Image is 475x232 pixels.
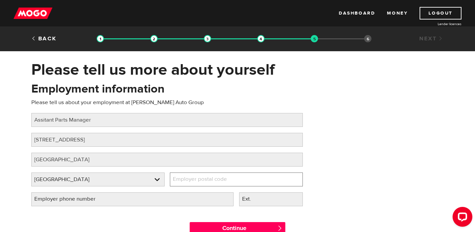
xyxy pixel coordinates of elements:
a: Lender licences [412,21,461,26]
h2: Employment information [31,82,165,96]
h1: Please tell us more about yourself [31,61,444,78]
img: transparent-188c492fd9eaac0f573672f40bb141c2.gif [311,35,318,42]
img: transparent-188c492fd9eaac0f573672f40bb141c2.gif [97,35,104,42]
label: Employer postal code [170,173,240,186]
p: Please tell us about your employment at [PERSON_NAME] Auto Group [31,98,303,106]
img: transparent-188c492fd9eaac0f573672f40bb141c2.gif [150,35,158,42]
img: transparent-188c492fd9eaac0f573672f40bb141c2.gif [204,35,211,42]
img: mogo_logo-11ee424be714fa7cbb0f0f49df9e16ec.png [14,7,52,19]
span:  [277,225,283,231]
a: Money [387,7,408,19]
label: Employer phone number [31,192,109,206]
label: Ext. [239,192,265,206]
a: Dashboard [339,7,375,19]
a: Logout [420,7,461,19]
a: Back [31,35,57,42]
iframe: LiveChat chat widget [447,204,475,232]
a: Next [419,35,444,42]
img: transparent-188c492fd9eaac0f573672f40bb141c2.gif [257,35,265,42]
